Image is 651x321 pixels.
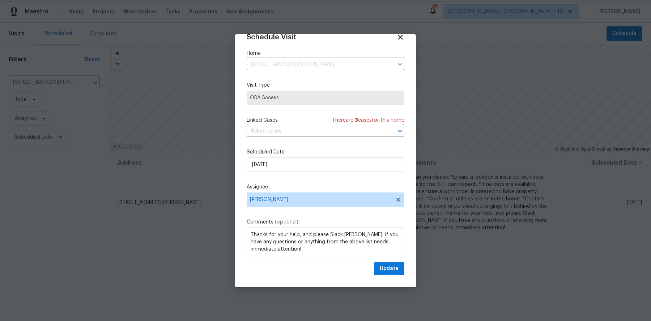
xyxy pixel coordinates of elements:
[250,197,392,203] span: [PERSON_NAME]
[247,50,404,57] label: Home
[396,33,404,41] span: Close
[250,94,401,101] span: ODA Access
[374,262,404,276] button: Update
[247,59,393,70] input: Enter in an address
[247,34,296,41] span: Schedule Visit
[247,227,404,256] textarea: Hi! Can you please: *Ensure a lockbox is installed with keys inside so the REIT can inspect. *If ...
[247,82,404,89] label: Visit Type
[332,117,404,124] span: There are case s for this home
[247,126,384,137] input: Select cases
[247,218,404,226] label: Comments
[355,118,358,123] span: 3
[247,183,404,191] label: Assignee
[247,148,404,156] label: Scheduled Date
[247,117,278,124] span: Linked Cases
[247,157,404,172] input: M/D/YYYY
[395,126,405,136] button: Open
[380,264,399,273] span: Update
[275,220,298,225] span: (optional)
